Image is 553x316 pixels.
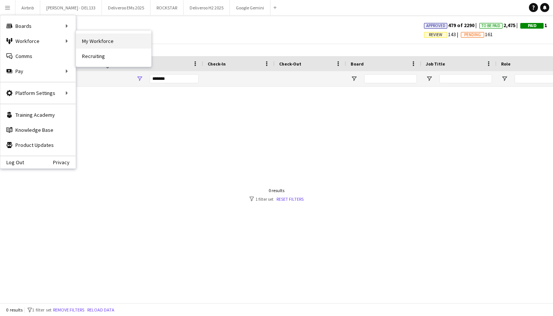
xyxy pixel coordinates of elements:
[0,85,76,101] div: Platform Settings
[249,188,304,193] div: 0 results
[0,107,76,122] a: Training Academy
[0,159,24,165] a: Log Out
[479,22,520,29] span: 2,475
[364,74,417,83] input: Board Filter Input
[501,61,510,67] span: Role
[501,75,508,82] button: Open Filter Menu
[279,61,301,67] span: Check-Out
[208,61,226,67] span: Check-In
[464,32,481,37] span: Pending
[0,49,76,64] a: Comms
[426,75,433,82] button: Open Filter Menu
[53,159,76,165] a: Privacy
[482,23,500,28] span: To Be Paid
[528,23,536,28] span: Paid
[32,307,52,313] span: 1 filter set
[0,18,76,34] div: Boards
[461,31,493,38] span: 161
[426,23,445,28] span: Approved
[76,49,151,64] a: Recruiting
[520,22,547,29] span: 1
[136,75,143,82] button: Open Filter Menu
[429,32,442,37] span: Review
[351,61,364,67] span: Board
[0,64,76,79] div: Pay
[76,34,151,49] a: My Workforce
[424,22,479,29] span: 479 of 2290
[0,137,76,153] a: Product Updates
[40,0,102,15] button: [PERSON_NAME] - DEL133
[439,74,492,83] input: Job Title Filter Input
[86,306,116,314] button: Reload data
[230,0,270,15] button: Google Gemini
[426,61,445,67] span: Job Title
[424,31,461,38] span: 143
[0,34,76,49] div: Workforce
[351,75,357,82] button: Open Filter Menu
[52,306,86,314] button: Remove filters
[184,0,230,15] button: Deliveroo H2 2025
[0,122,76,137] a: Knowledge Base
[276,196,304,202] a: Reset filters
[102,0,150,15] button: Deliveroo EMs 2025
[249,196,304,202] div: 1 filter set
[15,0,40,15] button: Airbnb
[150,0,184,15] button: ROCKSTAR
[150,74,199,83] input: Name Filter Input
